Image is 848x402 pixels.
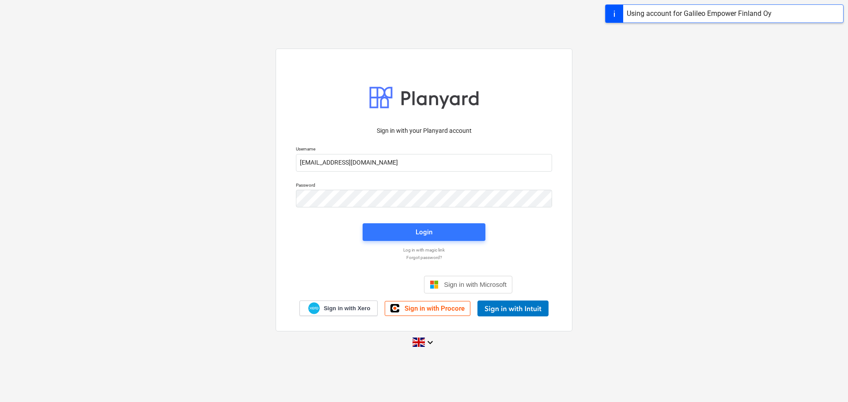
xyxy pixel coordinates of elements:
[324,304,370,312] span: Sign in with Xero
[444,281,507,288] span: Sign in with Microsoft
[425,337,435,348] i: keyboard_arrow_down
[331,275,421,294] iframe: Sign in with Google Button
[405,304,465,312] span: Sign in with Procore
[296,126,552,135] p: Sign in with your Planyard account
[627,8,772,19] div: Using account for Galileo Empower Finland Oy
[296,146,552,154] p: Username
[299,301,378,316] a: Sign in with Xero
[363,223,485,241] button: Login
[296,182,552,190] p: Password
[308,302,320,314] img: Xero logo
[296,154,552,172] input: Username
[416,226,432,238] div: Login
[385,301,470,316] a: Sign in with Procore
[291,255,556,260] a: Forgot password?
[430,280,439,289] img: Microsoft logo
[291,247,556,253] a: Log in with magic link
